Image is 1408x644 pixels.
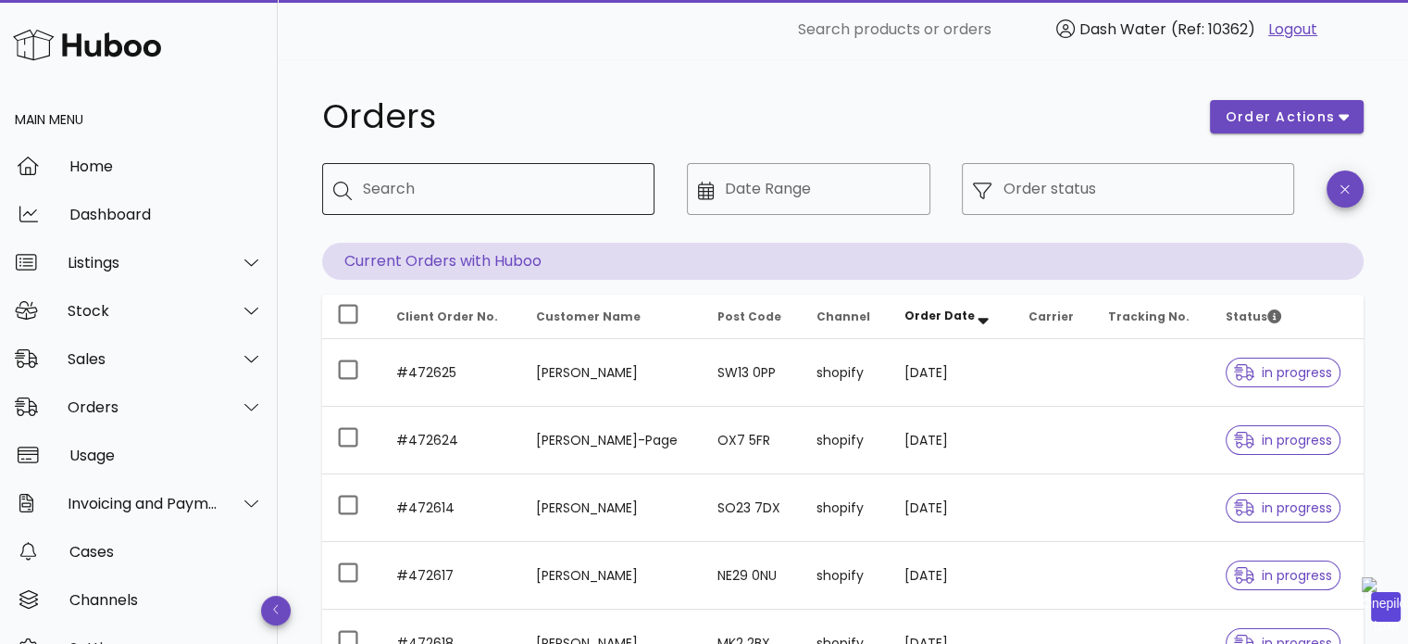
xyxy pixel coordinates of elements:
a: Logout [1268,19,1317,41]
td: [PERSON_NAME] [521,542,703,610]
h1: Orders [322,100,1188,133]
td: [DATE] [890,474,1014,542]
div: Usage [69,447,263,464]
span: Post Code [717,309,781,324]
span: Dash Water [1079,19,1166,40]
td: #472617 [381,542,521,610]
td: shopify [802,407,890,474]
th: Order Date: Sorted descending. Activate to remove sorting. [890,295,1014,339]
th: Tracking No. [1093,295,1211,339]
td: SO23 7DX [703,474,802,542]
span: in progress [1234,366,1332,379]
span: Channel [816,309,870,324]
td: SW13 0PP [703,339,802,407]
p: Current Orders with Huboo [322,243,1364,280]
td: #472624 [381,407,521,474]
td: [PERSON_NAME] [521,339,703,407]
th: Client Order No. [381,295,521,339]
td: OX7 5FR [703,407,802,474]
td: shopify [802,542,890,610]
button: order actions [1210,100,1364,133]
span: (Ref: 10362) [1171,19,1255,40]
div: Channels [69,591,263,609]
td: #472614 [381,474,521,542]
span: Order Date [904,308,975,323]
td: [DATE] [890,542,1014,610]
div: Home [69,158,263,175]
th: Channel [802,295,890,339]
td: shopify [802,474,890,542]
th: Post Code [703,295,802,339]
div: Dashboard [69,206,263,223]
td: [PERSON_NAME] [521,474,703,542]
div: Stock [68,302,218,320]
span: Carrier [1028,309,1074,324]
th: Customer Name [521,295,703,339]
img: Huboo Logo [13,25,161,65]
span: in progress [1234,501,1332,514]
span: Status [1226,309,1281,324]
td: [DATE] [890,339,1014,407]
div: Invoicing and Payments [68,495,218,512]
span: in progress [1234,434,1332,447]
td: #472625 [381,339,521,407]
span: in progress [1234,569,1332,582]
span: order actions [1225,107,1336,127]
td: [PERSON_NAME]-Page [521,407,703,474]
div: Listings [68,254,218,271]
div: Sales [68,350,218,368]
td: [DATE] [890,407,1014,474]
span: Customer Name [536,309,641,324]
div: Cases [69,543,263,561]
th: Carrier [1014,295,1093,339]
td: NE29 0NU [703,542,802,610]
td: shopify [802,339,890,407]
th: Status [1211,295,1364,339]
div: Orders [68,398,218,416]
span: Tracking No. [1108,309,1190,324]
span: Client Order No. [396,309,498,324]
